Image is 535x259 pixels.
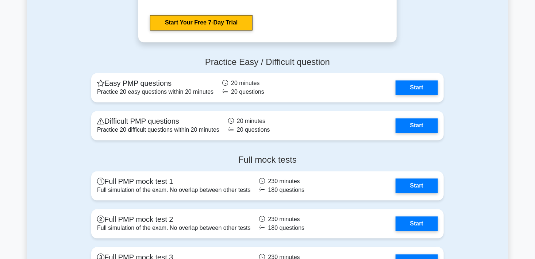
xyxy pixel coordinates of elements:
a: Start [396,81,438,95]
a: Start [396,119,438,133]
h4: Full mock tests [91,155,444,166]
h4: Practice Easy / Difficult question [91,57,444,68]
a: Start Your Free 7-Day Trial [150,15,253,31]
a: Start [396,179,438,193]
a: Start [396,217,438,231]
